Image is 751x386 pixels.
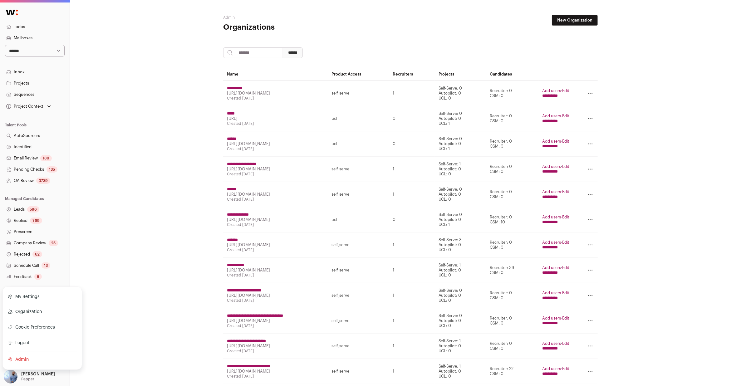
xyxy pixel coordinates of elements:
td: Recruiter: 0 CSM: 0 [486,81,538,106]
a: Edit [562,164,569,169]
button: Open dropdown [5,102,52,111]
div: 25 [49,240,58,246]
a: Edit [562,266,569,270]
p: [PERSON_NAME] [21,372,55,377]
td: self_serve [328,334,389,359]
a: Edit [562,240,569,244]
a: Organization [8,305,77,319]
div: 13 [42,262,50,269]
td: Self-Serve: 1 Autopilot: 0 UCL: 0 [435,359,486,384]
td: 1 [389,334,434,359]
td: self_serve [328,182,389,207]
div: Created [DATE] [227,323,324,328]
a: New Organization [552,15,598,26]
div: Created [DATE] [227,96,324,101]
td: Recruiter: 0 CSM: 0 [486,182,538,207]
td: · [538,182,573,207]
a: Add users [542,114,561,118]
td: Recruiter: 0 CSM: 0 [486,232,538,258]
th: Name [223,68,328,81]
td: Self-Serve: 0 Autopilot: 0 UCL: 1 [435,106,486,131]
img: 97332-medium_jpg [4,370,17,384]
button: Open dropdown [2,370,56,384]
a: Add users [542,341,561,345]
a: [URL][DOMAIN_NAME] [227,91,270,95]
td: Self-Serve: 0 Autopilot: 0 UCL: 0 [435,283,486,308]
a: Add users [542,291,561,295]
a: [URL][DOMAIN_NAME] [227,344,270,348]
div: 135 [47,166,57,173]
td: Recruiter: 0 CSM: 0 [486,334,538,359]
td: self_serve [328,283,389,308]
td: Recruiter: 22 CSM: 0 [486,359,538,384]
a: [URL][DOMAIN_NAME] [227,369,270,373]
td: · [538,131,573,157]
td: 1 [389,258,434,283]
th: Recruiters [389,68,434,81]
a: [URL][DOMAIN_NAME] [227,167,270,171]
div: Created [DATE] [227,197,324,202]
td: self_serve [328,81,389,106]
td: ucl [328,131,389,157]
td: Self-Serve: 0 Autopilot: 0 UCL: 1 [435,131,486,157]
td: 0 [389,207,434,232]
a: Add users [542,164,561,169]
td: Recruiter: 0 CSM: 0 [486,283,538,308]
td: Self-Serve: 1 Autopilot: 0 UCL: 0 [435,258,486,283]
div: Created [DATE] [227,247,324,252]
a: Add users [542,367,561,371]
div: Created [DATE] [227,273,324,278]
td: Self-Serve: 0 Autopilot: 0 UCL: 1 [435,207,486,232]
td: · [538,334,573,359]
p: Pepper [21,377,34,382]
a: [URL][DOMAIN_NAME] [227,268,270,272]
td: · [538,81,573,106]
td: Self-Serve: 1 Autopilot: 0 UCL: 0 [435,334,486,359]
td: 0 [389,131,434,157]
div: Created [DATE] [227,146,324,151]
td: ucl [328,207,389,232]
div: 596 [27,206,39,213]
div: Created [DATE] [227,298,324,303]
div: 3739 [36,178,50,184]
td: · [538,106,573,131]
a: Add users [542,240,561,244]
div: Project Context [5,104,43,109]
td: Self-Serve: 0 Autopilot: 0 UCL: 0 [435,308,486,334]
a: Add users [542,316,561,320]
td: self_serve [328,157,389,182]
th: Projects [435,68,486,81]
td: Self-Serve: 0 Autopilot: 0 UCL: 0 [435,182,486,207]
div: 189 [40,155,52,161]
td: 1 [389,232,434,258]
td: self_serve [328,308,389,334]
td: · [538,308,573,334]
a: My Settings [8,290,77,304]
a: [URL][DOMAIN_NAME] [227,319,270,323]
td: self_serve [328,258,389,283]
td: Recruiter: 0 CSM: 0 [486,157,538,182]
td: 1 [389,182,434,207]
a: [URL] [227,116,238,120]
button: Logout [8,336,77,350]
a: Add users [542,215,561,219]
td: Recruiter: 0 CSM: 10 [486,207,538,232]
td: Self-Serve: 3 Autopilot: 0 UCL: 0 [435,232,486,258]
td: Recruiter: 0 CSM: 0 [486,308,538,334]
th: Candidates [486,68,538,81]
a: [URL][DOMAIN_NAME] [227,142,270,146]
td: · [538,258,573,283]
img: Wellfound [2,6,21,19]
div: Created [DATE] [227,121,324,126]
td: Self-Serve: 1 Autopilot: 0 UCL: 0 [435,157,486,182]
td: 0 [389,106,434,131]
td: 1 [389,283,434,308]
div: Created [DATE] [227,374,324,379]
a: Edit [562,139,569,143]
a: Edit [562,114,569,118]
a: Add users [542,190,561,194]
a: Edit [562,316,569,320]
td: 1 [389,81,434,106]
td: 1 [389,308,434,334]
a: Edit [562,367,569,371]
